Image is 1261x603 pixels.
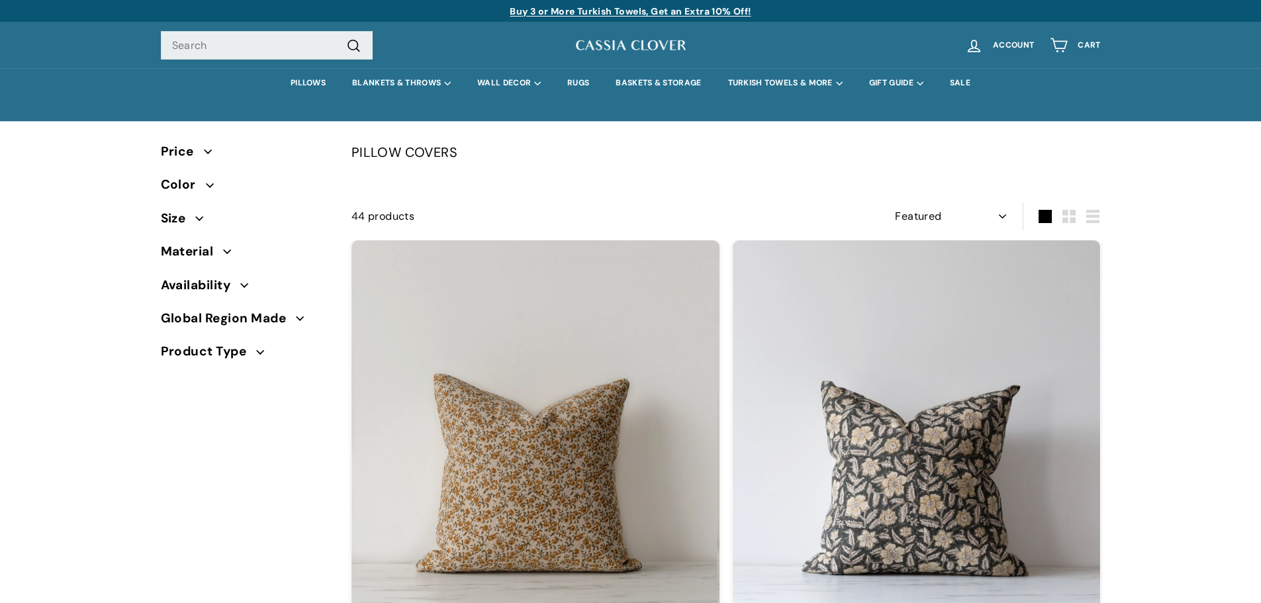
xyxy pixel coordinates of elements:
[339,68,464,98] summary: BLANKETS & THROWS
[161,308,297,328] span: Global Region Made
[161,305,330,338] button: Global Region Made
[937,68,984,98] a: SALE
[161,238,330,271] button: Material
[1042,26,1108,65] a: Cart
[161,142,204,162] span: Price
[161,272,330,305] button: Availability
[957,26,1042,65] a: Account
[134,68,1127,98] div: Primary
[351,208,726,225] div: 44 products
[277,68,339,98] a: PILLOWS
[161,242,224,261] span: Material
[161,209,196,228] span: Size
[1078,41,1100,50] span: Cart
[161,338,330,371] button: Product Type
[510,5,751,17] a: Buy 3 or More Turkish Towels, Get an Extra 10% Off!
[464,68,554,98] summary: WALL DECOR
[351,142,1101,163] div: PILLOW COVERS
[554,68,602,98] a: RUGS
[161,342,257,361] span: Product Type
[602,68,714,98] a: BASKETS & STORAGE
[161,31,373,60] input: Search
[993,41,1034,50] span: Account
[715,68,856,98] summary: TURKISH TOWELS & MORE
[161,175,206,195] span: Color
[161,205,330,238] button: Size
[161,275,241,295] span: Availability
[161,171,330,205] button: Color
[161,138,330,171] button: Price
[856,68,937,98] summary: GIFT GUIDE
